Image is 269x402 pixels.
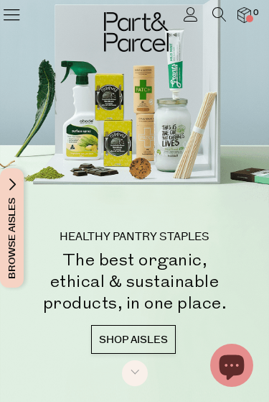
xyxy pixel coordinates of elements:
span: 0 [250,6,263,19]
p: HEALTHY PANTRY STAPLES [22,232,247,242]
a: SHOP AISLES [91,325,176,354]
span: Browse Aisles [4,168,20,288]
h2: The best organic, ethical & sustainable products, in one place. [43,250,227,321]
a: 0 [237,7,251,22]
inbox-online-store-chat: Shopify online store chat [206,344,258,390]
img: Part&Parcel [104,12,169,52]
